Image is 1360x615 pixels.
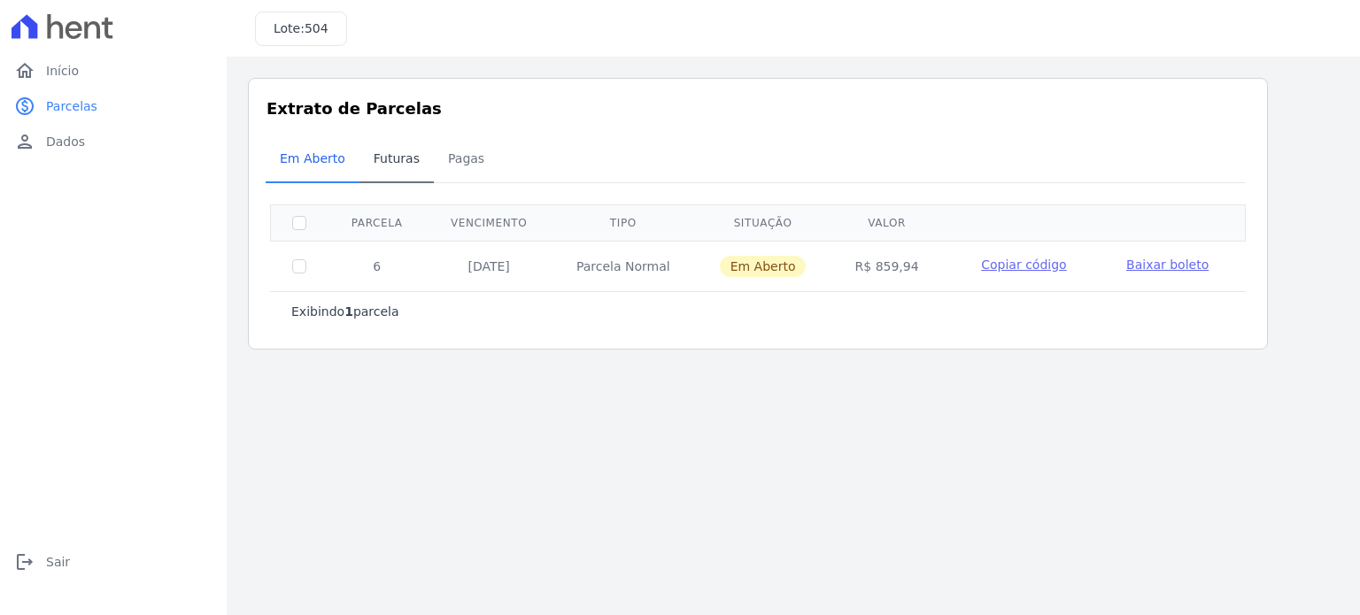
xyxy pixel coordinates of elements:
a: Futuras [359,137,434,183]
i: person [14,131,35,152]
span: Copiar código [981,258,1066,272]
a: homeInício [7,53,220,88]
a: paidParcelas [7,88,220,124]
th: Tipo [552,204,695,241]
i: logout [14,551,35,573]
span: Dados [46,133,85,150]
span: Em Aberto [720,256,807,277]
th: Vencimento [426,204,552,241]
a: Pagas [434,137,498,183]
a: Baixar boleto [1126,256,1209,273]
span: Em Aberto [269,141,356,176]
a: logoutSair [7,544,220,580]
i: home [14,60,35,81]
b: 1 [344,304,353,319]
a: Em Aberto [266,137,359,183]
p: Exibindo parcela [291,303,399,320]
i: paid [14,96,35,117]
button: Copiar código [964,256,1084,273]
h3: Extrato de Parcelas [267,96,1249,120]
th: Parcela [328,204,426,241]
td: Parcela Normal [552,241,695,291]
span: 504 [305,21,328,35]
th: Valor [831,204,942,241]
span: Futuras [363,141,430,176]
span: Início [46,62,79,80]
span: Pagas [437,141,495,176]
a: personDados [7,124,220,159]
td: R$ 859,94 [831,241,942,291]
span: Parcelas [46,97,97,115]
td: [DATE] [426,241,552,291]
span: Sair [46,553,70,571]
td: 6 [328,241,426,291]
th: Situação [695,204,831,241]
h3: Lote: [274,19,328,38]
span: Baixar boleto [1126,258,1209,272]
